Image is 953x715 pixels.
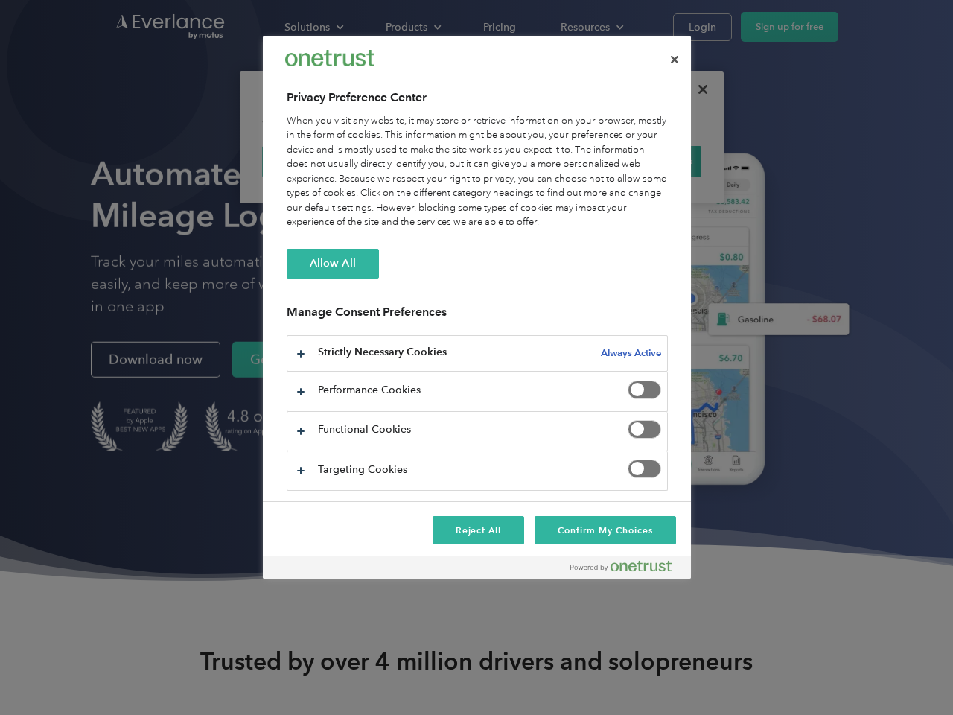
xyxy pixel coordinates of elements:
button: Close [658,43,691,76]
div: Everlance [285,43,374,73]
button: Confirm My Choices [535,516,675,544]
div: When you visit any website, it may store or retrieve information on your browser, mostly in the f... [287,114,668,230]
h3: Manage Consent Preferences [287,305,668,328]
img: Powered by OneTrust Opens in a new Tab [570,560,672,572]
button: Allow All [287,249,379,279]
div: Preference center [263,36,691,579]
div: Privacy Preference Center [263,36,691,579]
img: Everlance [285,50,374,66]
button: Reject All [433,516,525,544]
h2: Privacy Preference Center [287,89,668,107]
a: Powered by OneTrust Opens in a new Tab [570,560,683,579]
